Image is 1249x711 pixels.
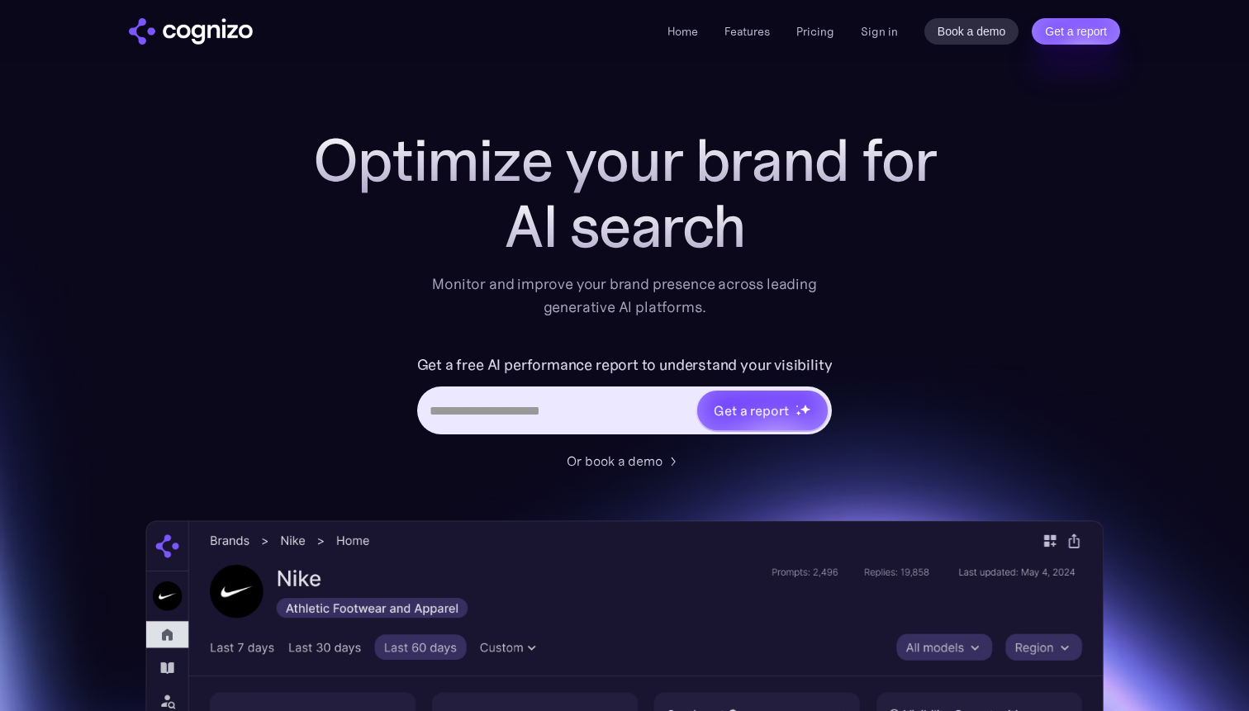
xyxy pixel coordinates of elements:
a: Home [667,24,698,39]
form: Hero URL Input Form [417,352,833,443]
img: star [795,405,798,407]
img: star [795,410,801,416]
h1: Optimize your brand for [294,127,955,193]
img: star [800,404,810,415]
img: cognizo logo [129,18,253,45]
div: Or book a demo [567,451,662,471]
a: Sign in [861,21,898,41]
a: Get a report [1032,18,1120,45]
a: Pricing [796,24,834,39]
div: Monitor and improve your brand presence across leading generative AI platforms. [421,273,828,319]
a: home [129,18,253,45]
a: Get a reportstarstarstar [696,389,829,432]
a: Features [724,24,770,39]
div: Get a report [714,401,788,420]
div: AI search [294,193,955,259]
label: Get a free AI performance report to understand your visibility [417,352,833,378]
a: Book a demo [924,18,1019,45]
a: Or book a demo [567,451,682,471]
